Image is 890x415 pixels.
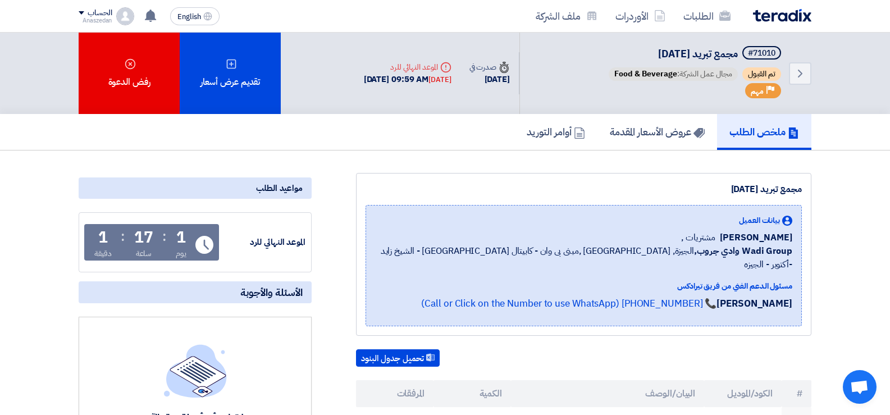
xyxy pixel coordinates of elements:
span: مجال عمل الشركة: [609,67,738,81]
span: مجمع تبريد [DATE] [658,46,738,61]
button: تحميل جدول البنود [356,349,440,367]
div: مسئول الدعم الفني من فريق تيرادكس [375,280,792,292]
a: الأوردرات [606,3,674,29]
th: المرفقات [356,380,433,407]
span: مهم [751,86,764,97]
img: Teradix logo [753,9,811,22]
span: تم القبول [742,67,781,81]
div: [DATE] [428,74,451,85]
div: رفض الدعوة [79,33,180,114]
div: 1 [176,230,186,245]
div: [DATE] 09:59 AM [364,73,451,86]
span: Food & Beverage [614,68,677,80]
strong: [PERSON_NAME] [716,297,792,311]
div: #71010 [748,49,775,57]
th: الكود/الموديل [704,380,782,407]
span: [PERSON_NAME] [720,231,792,244]
div: صدرت في [469,61,510,73]
div: : [162,226,166,247]
th: # [782,380,811,407]
b: Wadi Group وادي جروب, [694,244,792,258]
h5: أوامر التوريد [527,125,585,138]
div: ساعة [136,248,152,259]
div: الموعد النهائي للرد [221,236,305,249]
div: مواعيد الطلب [79,177,312,199]
span: مشتريات , [681,231,715,244]
a: أوامر التوريد [514,114,597,150]
span: الجيزة, [GEOGRAPHIC_DATA] ,مبنى بى وان - كابيتال [GEOGRAPHIC_DATA] - الشيخ زايد -أكتوبر - الجيزه [375,244,792,271]
th: الكمية [433,380,511,407]
a: ملخص الطلب [717,114,811,150]
a: Open chat [843,370,877,404]
h5: ملخص الطلب [729,125,799,138]
span: English [177,13,201,21]
img: profile_test.png [116,7,134,25]
div: تقديم عرض أسعار [180,33,281,114]
div: 1 [98,230,108,245]
a: الطلبات [674,3,740,29]
button: English [170,7,220,25]
span: بيانات العميل [739,215,780,226]
div: 17 [134,230,153,245]
div: مجمع تبريد [DATE] [366,183,802,196]
h5: عروض الأسعار المقدمة [610,125,705,138]
a: 📞 [PHONE_NUMBER] (Call or Click on the Number to use WhatsApp) [421,297,716,311]
h5: مجمع تبريد 10/8/2025 [606,46,783,62]
div: Anaszedan [79,17,112,24]
div: : [121,226,125,247]
span: الأسئلة والأجوبة [240,286,303,299]
div: الموعد النهائي للرد [364,61,451,73]
div: دقيقة [94,248,112,259]
div: الحساب [88,8,112,18]
a: عروض الأسعار المقدمة [597,114,717,150]
img: empty_state_list.svg [164,344,227,397]
a: ملف الشركة [527,3,606,29]
div: [DATE] [469,73,510,86]
div: يوم [176,248,186,259]
th: البيان/الوصف [511,380,705,407]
